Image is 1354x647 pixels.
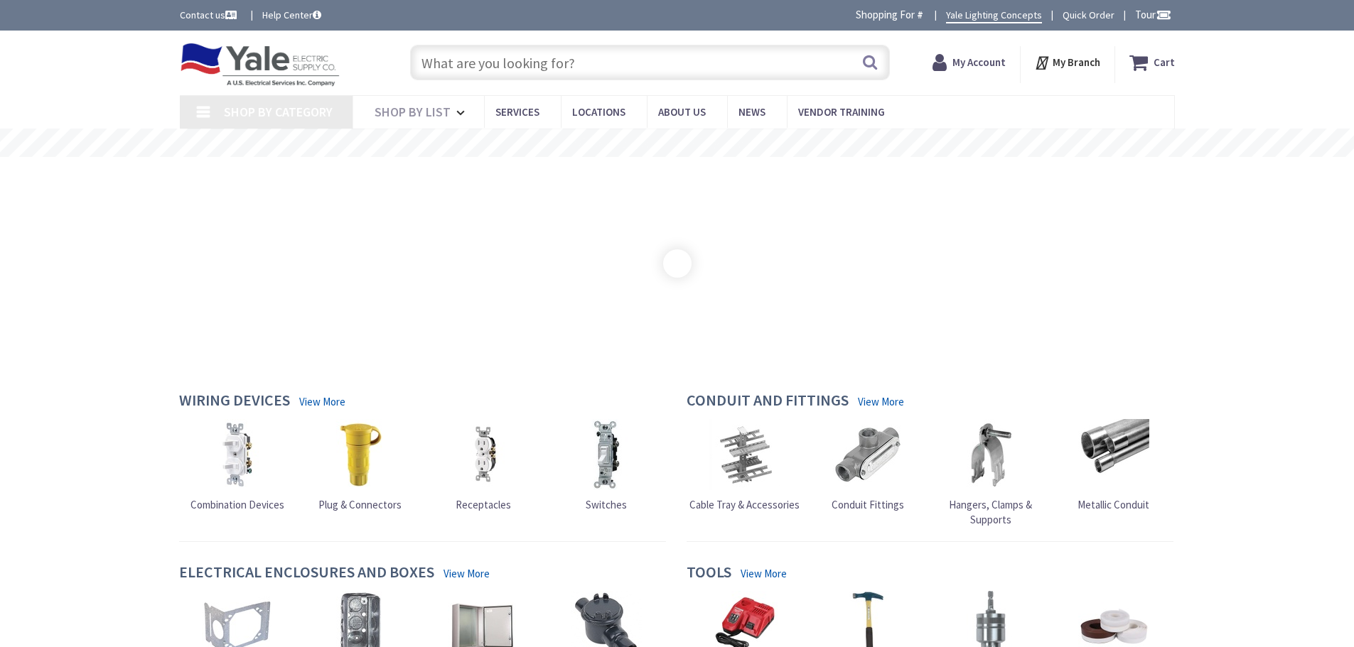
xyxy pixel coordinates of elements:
h4: Electrical Enclosures and Boxes [179,563,434,584]
span: Metallic Conduit [1078,498,1149,511]
span: Vendor Training [798,105,885,119]
a: Switches Switches [571,419,642,512]
img: Plug & Connectors [325,419,396,490]
a: Help Center [262,8,321,22]
span: Shopping For [856,8,915,21]
strong: My Branch [1053,55,1100,69]
a: View More [741,566,787,581]
span: Shop By Category [224,104,333,120]
input: What are you looking for? [410,45,890,80]
a: Yale Lighting Concepts [946,8,1042,23]
span: Conduit Fittings [832,498,904,511]
a: Cable Tray & Accessories Cable Tray & Accessories [689,419,800,512]
img: Combination Devices [202,419,273,490]
strong: Cart [1154,50,1175,75]
a: Metallic Conduit Metallic Conduit [1078,419,1149,512]
img: Yale Electric Supply Co. [180,43,340,87]
a: Quick Order [1063,8,1114,22]
span: Plug & Connectors [318,498,402,511]
strong: # [917,8,923,21]
a: View More [444,566,490,581]
a: My Account [933,50,1006,75]
span: Combination Devices [190,498,284,511]
a: Hangers, Clamps & Supports Hangers, Clamps & Supports [933,419,1049,528]
a: Conduit Fittings Conduit Fittings [832,419,904,512]
a: Contact us [180,8,240,22]
img: Hangers, Clamps & Supports [955,419,1026,490]
h4: Tools [687,563,731,584]
a: Plug & Connectors Plug & Connectors [318,419,402,512]
a: View More [299,394,345,409]
strong: My Account [952,55,1006,69]
a: View More [858,394,904,409]
a: Cart [1129,50,1175,75]
h4: Wiring Devices [179,391,290,412]
img: Receptacles [448,419,519,490]
img: Cable Tray & Accessories [709,419,780,490]
span: Receptacles [456,498,511,511]
span: About Us [658,105,706,119]
a: Combination Devices Combination Devices [190,419,284,512]
span: Services [495,105,539,119]
span: Locations [572,105,625,119]
img: Metallic Conduit [1078,419,1149,490]
span: Switches [586,498,627,511]
span: Tour [1135,8,1171,21]
img: Conduit Fittings [832,419,903,490]
a: Receptacles Receptacles [448,419,519,512]
span: News [738,105,765,119]
div: My Branch [1034,50,1100,75]
span: Hangers, Clamps & Supports [949,498,1032,526]
span: Shop By List [375,104,451,120]
h4: Conduit and Fittings [687,391,849,412]
span: Cable Tray & Accessories [689,498,800,511]
img: Switches [571,419,642,490]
